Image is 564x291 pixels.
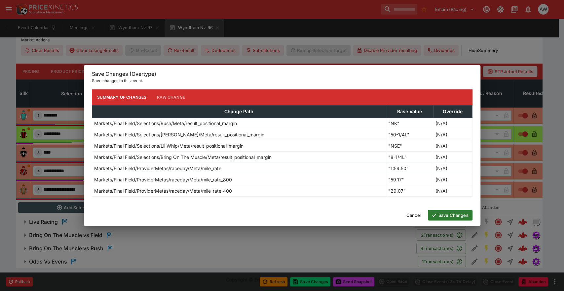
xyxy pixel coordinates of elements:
th: Override [433,105,472,118]
p: Markets/Final Field/ProviderMetas/raceday/Meta/mile_rate [94,165,221,172]
p: Markets/Final Field/ProviderMetas/raceday/Meta/mile_rate_800 [94,176,232,183]
button: Save Changes [428,210,472,220]
button: Cancel [402,210,425,220]
th: Change Path [92,105,386,118]
td: (N/A) [433,151,472,163]
td: "1:59.50" [386,163,433,174]
p: Markets/Final Field/Selections/Bring On The Muscle/Meta/result_positional_margin [94,154,272,161]
td: (N/A) [433,174,472,185]
td: (N/A) [433,163,472,174]
td: "8-1/4L" [386,151,433,163]
td: "29.07" [386,185,433,196]
button: Raw Change [152,89,190,105]
th: Base Value [386,105,433,118]
td: (N/A) [433,140,472,151]
p: Save changes to this event. [92,77,472,84]
button: Summary of Changes [92,89,152,105]
p: Markets/Final Field/Selections/[PERSON_NAME]/Meta/result_positional_margin [94,131,264,138]
td: "50-1/4L" [386,129,433,140]
p: Markets/Final Field/Selections/Rush/Meta/result_positional_margin [94,120,237,127]
td: "NK" [386,118,433,129]
td: (N/A) [433,118,472,129]
h6: Save Changes (Overtype) [92,71,472,77]
p: Markets/Final Field/Selections/Lil Whip/Meta/result_positional_margin [94,142,244,149]
td: (N/A) [433,129,472,140]
p: Markets/Final Field/ProviderMetas/raceday/Meta/mile_rate_400 [94,187,232,194]
td: "NSE" [386,140,433,151]
td: (N/A) [433,185,472,196]
td: "59.17" [386,174,433,185]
